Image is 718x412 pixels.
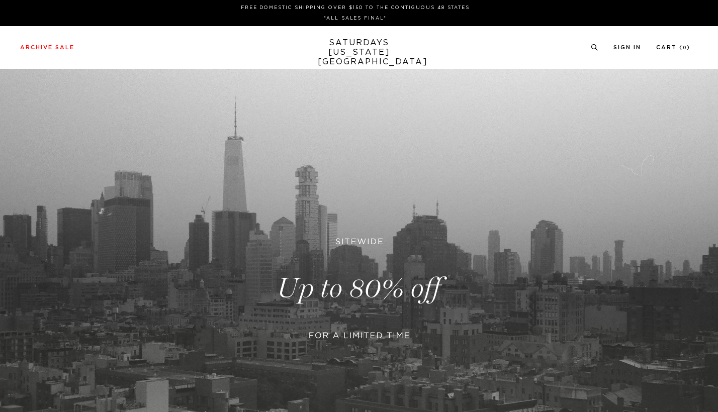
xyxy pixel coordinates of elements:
a: Sign In [613,45,641,50]
a: SATURDAYS[US_STATE][GEOGRAPHIC_DATA] [318,38,401,67]
p: FREE DOMESTIC SHIPPING OVER $150 TO THE CONTIGUOUS 48 STATES [24,4,686,12]
p: *ALL SALES FINAL* [24,15,686,22]
a: Archive Sale [20,45,74,50]
a: Cart (0) [656,45,690,50]
small: 0 [683,46,687,50]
